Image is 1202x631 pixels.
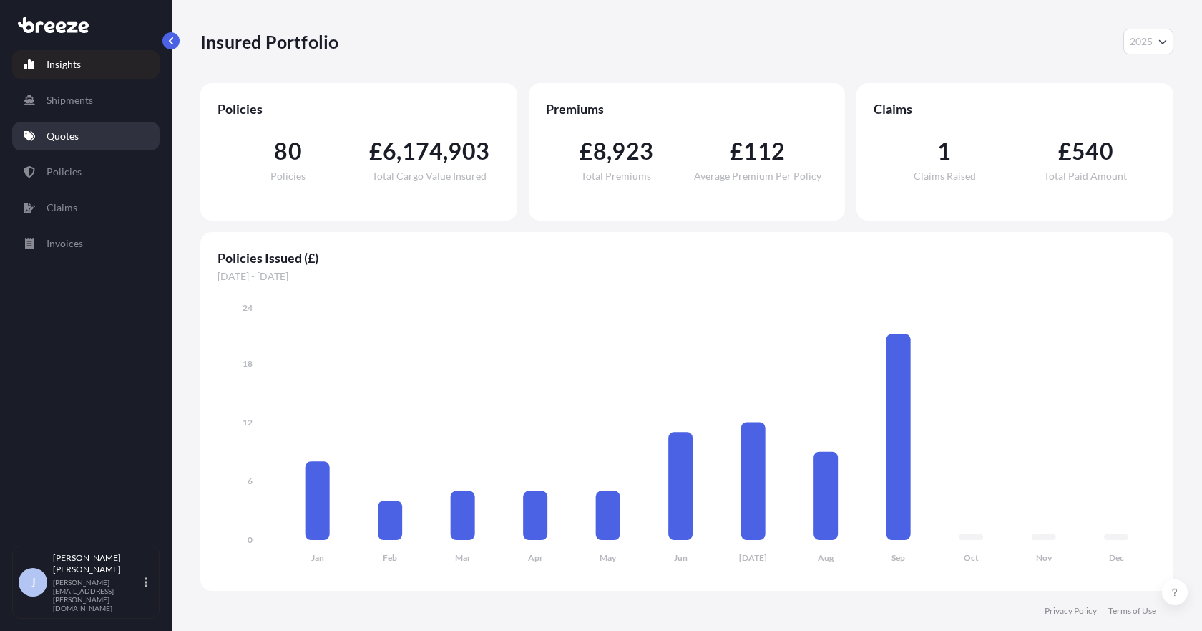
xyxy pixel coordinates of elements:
span: 903 [448,140,489,163]
a: Claims [12,193,160,222]
span: 540 [1072,140,1113,163]
tspan: 24 [243,302,253,313]
p: Insured Portfolio [200,30,338,53]
span: Total Premiums [581,171,651,181]
tspan: Mar [455,552,471,563]
span: 923 [612,140,653,163]
tspan: Dec [1109,552,1124,563]
span: Premiums [546,100,829,117]
tspan: Aug [818,552,834,563]
span: , [607,140,612,163]
span: 6 [383,140,396,163]
p: Insights [47,57,81,72]
span: Policies [218,100,500,117]
a: Shipments [12,86,160,115]
tspan: 18 [243,358,253,369]
tspan: Sep [891,552,905,563]
a: Terms of Use [1108,605,1156,617]
p: [PERSON_NAME][EMAIL_ADDRESS][PERSON_NAME][DOMAIN_NAME] [53,578,142,612]
a: Quotes [12,122,160,150]
span: , [396,140,401,163]
tspan: 6 [248,476,253,486]
span: 174 [402,140,444,163]
span: 80 [274,140,301,163]
span: , [443,140,448,163]
span: Total Cargo Value Insured [372,171,487,181]
span: Average Premium Per Policy [694,171,821,181]
tspan: [DATE] [739,552,767,563]
tspan: Jun [674,552,688,563]
a: Insights [12,50,160,79]
span: 2025 [1130,34,1153,49]
p: Invoices [47,236,83,251]
tspan: Oct [964,552,979,563]
span: Total Paid Amount [1044,171,1127,181]
p: Claims [47,201,77,215]
span: £ [730,140,743,163]
span: [DATE] - [DATE] [218,269,1156,284]
tspan: 0 [248,534,253,545]
span: J [30,575,36,589]
span: £ [580,140,593,163]
span: £ [1058,140,1072,163]
span: 1 [937,140,951,163]
p: Shipments [47,93,93,107]
button: Year Selector [1123,29,1173,54]
tspan: Jan [311,552,324,563]
a: Invoices [12,229,160,258]
span: 8 [593,140,607,163]
span: 112 [743,140,785,163]
tspan: May [600,552,617,563]
span: £ [369,140,383,163]
p: Quotes [47,129,79,143]
span: Policies [270,171,306,181]
span: Claims Raised [914,171,976,181]
tspan: Nov [1036,552,1052,563]
span: Claims [874,100,1156,117]
tspan: Feb [383,552,397,563]
p: [PERSON_NAME] [PERSON_NAME] [53,552,142,575]
tspan: 12 [243,417,253,428]
p: Policies [47,165,82,179]
a: Privacy Policy [1045,605,1097,617]
tspan: Apr [528,552,543,563]
a: Policies [12,158,160,186]
span: Policies Issued (£) [218,249,1156,266]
